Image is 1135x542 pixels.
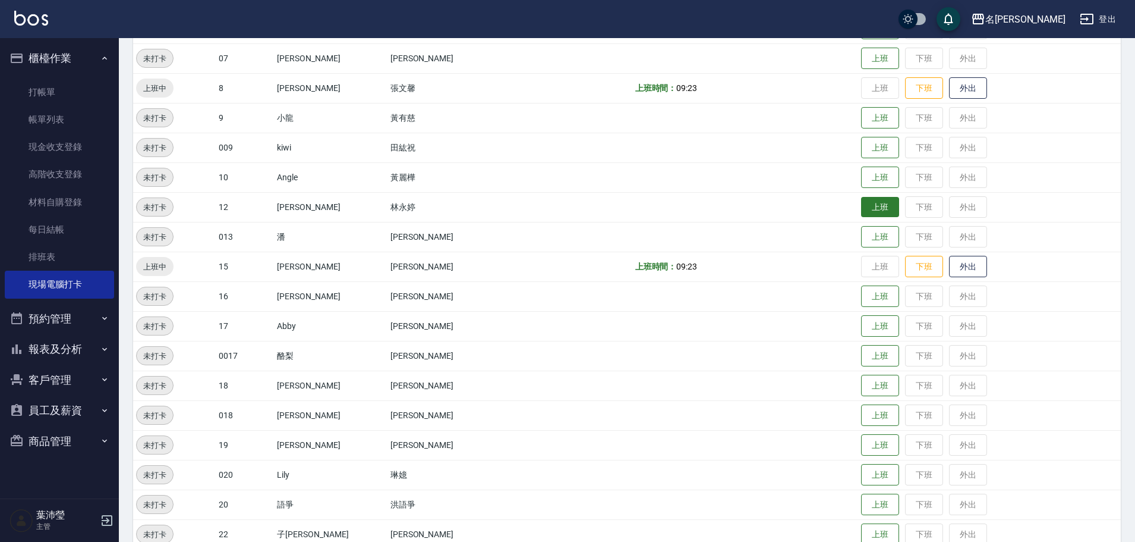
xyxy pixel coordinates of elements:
[387,371,519,400] td: [PERSON_NAME]
[861,345,899,367] button: 上班
[966,7,1070,32] button: 名[PERSON_NAME]
[274,281,387,311] td: [PERSON_NAME]
[274,222,387,252] td: 潘
[216,222,275,252] td: 013
[861,464,899,486] button: 上班
[387,460,519,490] td: 琳嬑
[861,107,899,129] button: 上班
[1075,8,1121,30] button: 登出
[137,528,173,541] span: 未打卡
[274,490,387,519] td: 語爭
[387,430,519,460] td: [PERSON_NAME]
[5,426,114,457] button: 商品管理
[10,509,33,532] img: Person
[861,197,899,218] button: 上班
[387,192,519,222] td: 林永婷
[216,192,275,222] td: 12
[5,161,114,188] a: 高階收支登錄
[216,371,275,400] td: 18
[387,400,519,430] td: [PERSON_NAME]
[14,11,48,26] img: Logo
[5,271,114,298] a: 現場電腦打卡
[387,103,519,133] td: 黃有慈
[36,509,97,521] h5: 葉沛瑩
[216,430,275,460] td: 19
[137,320,173,333] span: 未打卡
[861,434,899,456] button: 上班
[137,201,173,214] span: 未打卡
[274,192,387,222] td: [PERSON_NAME]
[5,303,114,334] button: 預約管理
[274,371,387,400] td: [PERSON_NAME]
[137,171,173,184] span: 未打卡
[861,315,899,337] button: 上班
[387,311,519,341] td: [PERSON_NAME]
[387,43,519,73] td: [PERSON_NAME]
[137,499,173,511] span: 未打卡
[676,83,697,93] span: 09:23
[387,133,519,162] td: 田紘祝
[274,73,387,103] td: [PERSON_NAME]
[137,469,173,481] span: 未打卡
[861,48,899,70] button: 上班
[216,400,275,430] td: 018
[635,262,677,271] b: 上班時間：
[274,133,387,162] td: kiwi
[387,162,519,192] td: 黃麗樺
[861,494,899,516] button: 上班
[137,290,173,303] span: 未打卡
[985,12,1065,27] div: 名[PERSON_NAME]
[216,133,275,162] td: 009
[136,82,174,95] span: 上班中
[274,162,387,192] td: Angle
[216,162,275,192] td: 10
[137,112,173,124] span: 未打卡
[861,405,899,427] button: 上班
[216,73,275,103] td: 8
[216,103,275,133] td: 9
[5,133,114,161] a: 現金收支登錄
[5,189,114,216] a: 材料自購登錄
[216,460,275,490] td: 020
[5,243,114,271] a: 排班表
[676,262,697,271] span: 09:23
[136,261,174,273] span: 上班中
[905,256,943,278] button: 下班
[137,380,173,392] span: 未打卡
[949,77,987,99] button: 外出
[387,222,519,252] td: [PERSON_NAME]
[635,83,677,93] b: 上班時間：
[274,430,387,460] td: [PERSON_NAME]
[861,226,899,248] button: 上班
[387,341,519,371] td: [PERSON_NAME]
[387,252,519,281] td: [PERSON_NAME]
[5,106,114,133] a: 帳單列表
[137,350,173,362] span: 未打卡
[216,311,275,341] td: 17
[137,142,173,154] span: 未打卡
[216,252,275,281] td: 15
[861,286,899,308] button: 上班
[905,77,943,99] button: 下班
[387,73,519,103] td: 張文馨
[5,365,114,396] button: 客戶管理
[137,439,173,452] span: 未打卡
[274,311,387,341] td: Abby
[949,256,987,278] button: 外出
[274,103,387,133] td: 小龍
[274,43,387,73] td: [PERSON_NAME]
[5,43,114,74] button: 櫃檯作業
[861,137,899,159] button: 上班
[5,216,114,243] a: 每日結帳
[274,341,387,371] td: 酪梨
[216,490,275,519] td: 20
[5,79,114,106] a: 打帳單
[137,231,173,243] span: 未打卡
[387,281,519,311] td: [PERSON_NAME]
[137,52,173,65] span: 未打卡
[216,43,275,73] td: 07
[387,490,519,519] td: 洪語爭
[274,460,387,490] td: Lily
[937,7,960,31] button: save
[861,167,899,189] button: 上班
